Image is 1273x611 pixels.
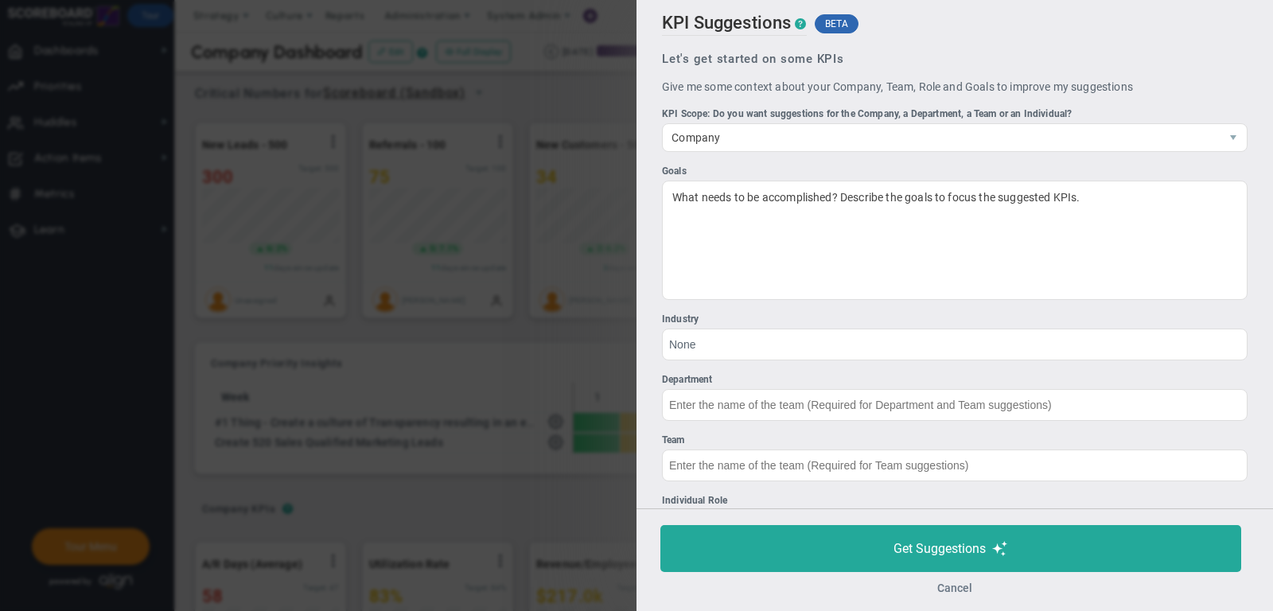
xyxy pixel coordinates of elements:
button: Get Suggestions [660,525,1241,572]
div: Individual Role [662,493,1248,508]
span: Company [663,124,1220,151]
p: Give me some context about your Company, Team, Role and Goals to improve my suggestions [662,79,1248,95]
h3: Let's get started on some KPIs [662,52,1248,67]
input: Department [662,389,1248,421]
input: Industry [662,329,1248,360]
button: Cancel [937,582,972,594]
div: What needs to be accomplished? Describe the goals to focus the suggested KPIs. [662,181,1248,300]
div: Team [662,433,1248,448]
span: Get Suggestions [893,541,986,556]
h2: KPI Suggestions [662,13,807,36]
div: KPI Scope: Do you want suggestions for the Company, a Department, a Team or an Individual? [662,107,1248,122]
input: Team [662,449,1248,481]
span: select [1220,124,1247,151]
span: BETA [815,14,859,33]
div: Industry [662,312,1248,327]
div: Goals [662,164,1248,179]
div: Department [662,372,1248,387]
